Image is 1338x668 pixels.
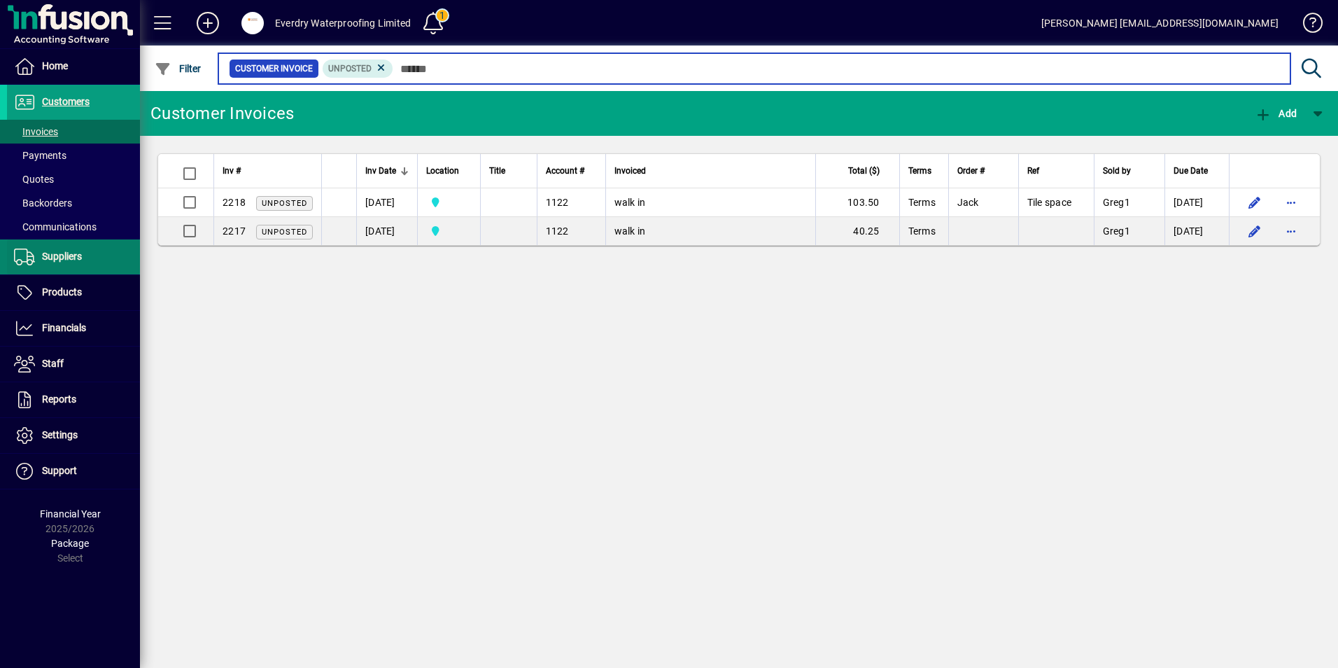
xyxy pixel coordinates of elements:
a: Staff [7,347,140,382]
span: Products [42,286,82,298]
div: Location [426,163,472,179]
div: Account # [546,163,597,179]
span: Backorders [14,197,72,209]
div: Invoiced [614,163,807,179]
span: Greg1 [1103,225,1130,237]
a: Suppliers [7,239,140,274]
span: Central [426,195,472,210]
span: Unposted [262,228,307,237]
span: 1122 [546,225,569,237]
mat-chip: Customer Invoice Status: Unposted [323,60,393,78]
a: Backorders [7,191,140,215]
span: Inv # [223,163,241,179]
span: walk in [614,197,646,208]
span: Location [426,163,459,179]
span: Financial Year [40,508,101,520]
span: Quotes [14,174,54,185]
div: Title [489,163,528,179]
button: More options [1280,220,1302,242]
button: Add [185,11,230,36]
span: Unposted [328,64,372,74]
span: Invoices [14,126,58,137]
a: Knowledge Base [1293,3,1321,48]
button: Add [1251,101,1300,126]
a: Home [7,49,140,84]
span: Reports [42,394,76,405]
span: Terms [908,197,936,208]
span: Greg1 [1103,197,1130,208]
a: Communications [7,215,140,239]
span: Payments [14,150,66,161]
span: Ref [1027,163,1039,179]
button: More options [1280,191,1302,214]
span: Account # [546,163,584,179]
span: Unposted [262,199,307,208]
span: Customer Invoice [235,62,313,76]
span: Financials [42,322,86,333]
button: Filter [151,56,205,81]
a: Invoices [7,120,140,144]
span: Terms [908,225,936,237]
span: Inv Date [365,163,396,179]
span: Settings [42,429,78,440]
td: [DATE] [356,217,417,245]
a: Support [7,454,140,489]
td: 40.25 [815,217,899,245]
span: 1122 [546,197,569,208]
span: Tile space [1027,197,1072,208]
span: Due Date [1174,163,1208,179]
span: Filter [155,63,202,74]
a: Reports [7,382,140,417]
div: Order # [957,163,1010,179]
span: 2217 [223,225,246,237]
span: Order # [957,163,985,179]
div: Total ($) [824,163,892,179]
div: Everdry Waterproofing Limited [275,12,411,34]
span: Invoiced [614,163,646,179]
button: Profile [230,11,275,36]
span: Home [42,60,68,71]
button: Edit [1244,191,1266,214]
span: Package [51,538,89,549]
div: Inv # [223,163,313,179]
span: Support [42,465,77,476]
span: Add [1255,108,1297,119]
span: Terms [908,163,931,179]
div: Ref [1027,163,1085,179]
span: Staff [42,358,64,369]
a: Payments [7,144,140,167]
span: Suppliers [42,251,82,262]
span: Title [489,163,505,179]
div: Customer Invoices [150,102,294,125]
span: Customers [42,96,90,107]
a: Products [7,275,140,310]
div: Inv Date [365,163,409,179]
div: Sold by [1103,163,1156,179]
a: Quotes [7,167,140,191]
div: [PERSON_NAME] [EMAIL_ADDRESS][DOMAIN_NAME] [1041,12,1279,34]
td: 103.50 [815,188,899,217]
span: Communications [14,221,97,232]
a: Settings [7,418,140,453]
span: 2218 [223,197,246,208]
span: walk in [614,225,646,237]
button: Edit [1244,220,1266,242]
a: Financials [7,311,140,346]
span: Jack [957,197,979,208]
td: [DATE] [1164,217,1229,245]
span: Total ($) [848,163,880,179]
span: Central [426,223,472,239]
td: [DATE] [356,188,417,217]
div: Due Date [1174,163,1220,179]
span: Sold by [1103,163,1131,179]
td: [DATE] [1164,188,1229,217]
